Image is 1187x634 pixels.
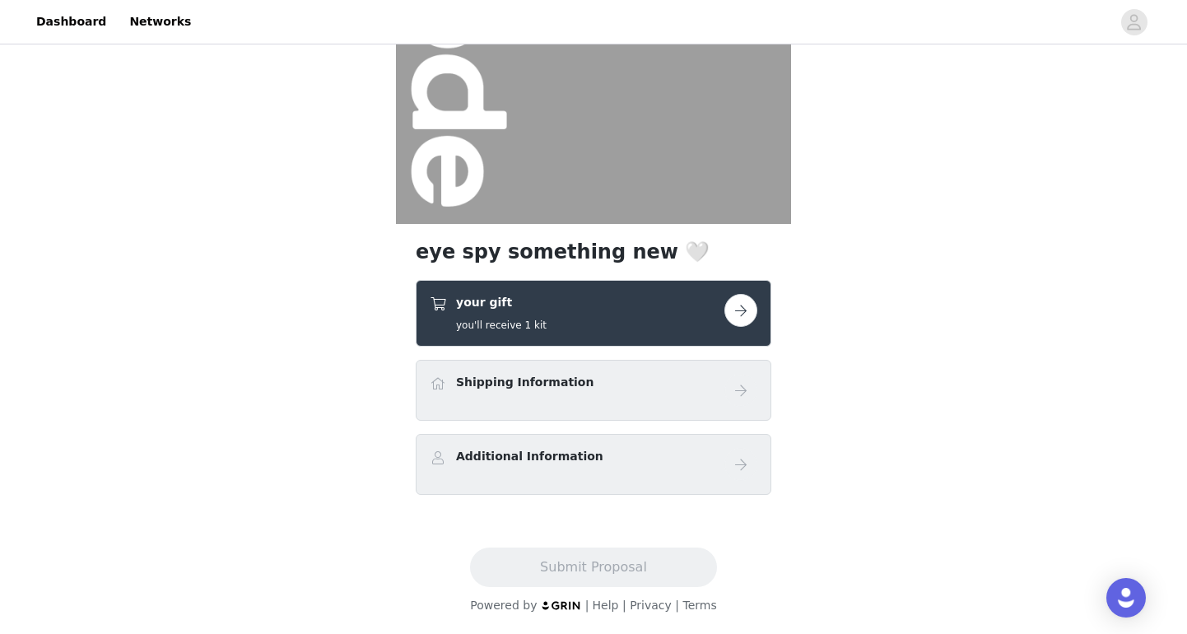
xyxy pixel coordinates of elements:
div: your gift [416,280,771,347]
h5: you'll receive 1 kit [456,318,547,333]
div: Additional Information [416,434,771,495]
span: | [585,599,589,612]
a: Help [593,599,619,612]
span: Powered by [470,599,537,612]
a: Dashboard [26,3,116,40]
a: Terms [682,599,716,612]
a: Networks [119,3,201,40]
a: Privacy [630,599,672,612]
h4: your gift [456,294,547,311]
div: Shipping Information [416,360,771,421]
span: | [622,599,626,612]
span: | [675,599,679,612]
div: avatar [1126,9,1142,35]
div: Open Intercom Messenger [1106,578,1146,618]
h4: Shipping Information [456,374,593,391]
img: logo [541,600,582,611]
h4: Additional Information [456,448,603,465]
button: Submit Proposal [470,548,716,587]
h1: eye spy something new 🤍 [416,237,771,267]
